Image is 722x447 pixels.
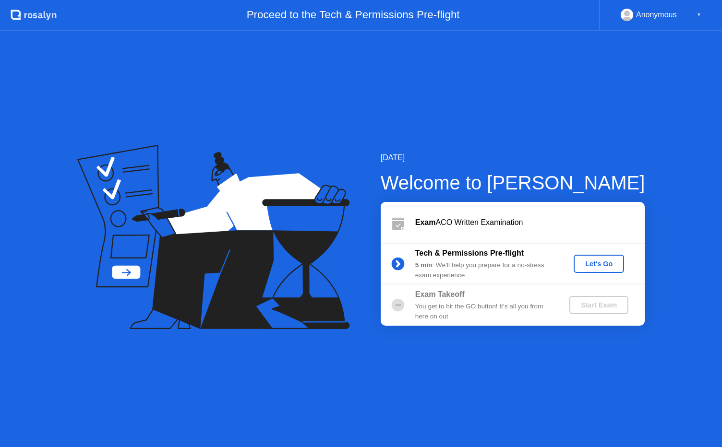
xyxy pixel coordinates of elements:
b: Exam [415,218,436,226]
button: Let's Go [574,255,624,273]
div: ▼ [697,9,701,21]
div: Welcome to [PERSON_NAME] [381,168,645,197]
div: You get to hit the GO button! It’s all you from here on out [415,302,554,321]
b: Exam Takeoff [415,290,465,298]
button: Start Exam [569,296,628,314]
b: 5 min [415,261,433,269]
div: Start Exam [573,301,625,309]
div: [DATE] [381,152,645,164]
div: Let's Go [578,260,620,268]
b: Tech & Permissions Pre-flight [415,249,524,257]
div: ACO Written Examination [415,217,645,228]
div: Anonymous [636,9,677,21]
div: : We’ll help you prepare for a no-stress exam experience [415,260,554,280]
